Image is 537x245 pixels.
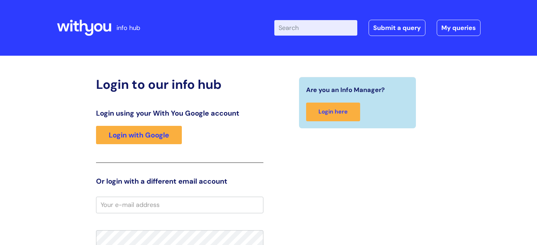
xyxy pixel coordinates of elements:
[369,20,425,36] a: Submit a query
[96,77,263,92] h2: Login to our info hub
[437,20,481,36] a: My queries
[96,197,263,213] input: Your e-mail address
[306,103,360,121] a: Login here
[117,22,140,33] p: info hub
[306,84,385,96] span: Are you an Info Manager?
[96,177,263,185] h3: Or login with a different email account
[96,109,263,117] h3: Login using your With You Google account
[274,20,357,36] input: Search
[96,126,182,144] a: Login with Google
